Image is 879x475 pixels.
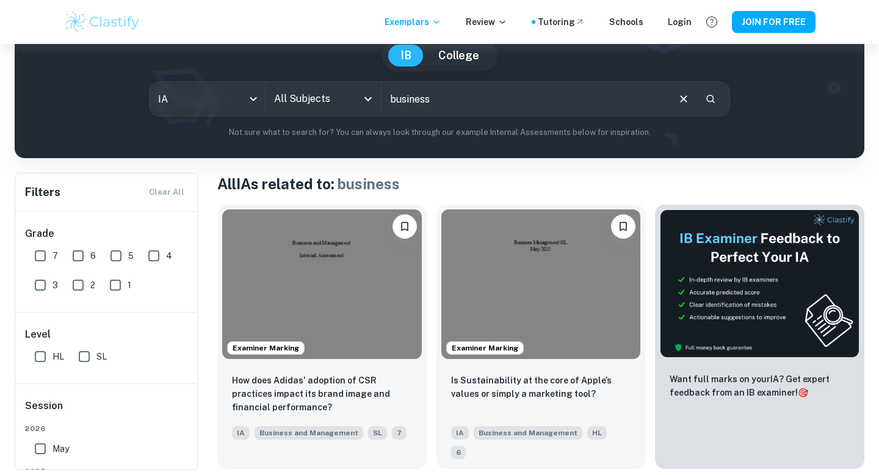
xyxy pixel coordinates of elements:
[611,214,635,239] button: Please log in to bookmark exemplars
[63,10,141,34] img: Clastify logo
[90,249,96,263] span: 6
[587,426,607,440] span: HL
[392,214,417,239] button: Please log in to bookmark exemplars
[732,11,816,33] button: JOIN FOR FREE
[368,426,387,440] span: SL
[90,278,95,292] span: 2
[360,90,377,107] button: Open
[25,227,189,241] h6: Grade
[150,82,265,116] div: IA
[25,327,189,342] h6: Level
[217,173,864,195] h1: All IAs related to:
[338,175,400,192] span: business
[232,374,412,414] p: How does Adidas' adoption of CSR practices impact its brand image and financial performance?
[668,15,692,29] a: Login
[609,15,643,29] a: Schools
[128,249,134,263] span: 5
[392,426,407,440] span: 7
[52,350,64,363] span: HL
[217,205,427,469] a: Examiner MarkingPlease log in to bookmark exemplarsHow does Adidas' adoption of CSR practices imp...
[451,374,631,401] p: Is Sustainability at the core of Apple’s values or simply a marketing tool?
[474,426,582,440] span: Business and Management
[447,343,523,354] span: Examiner Marking
[436,205,646,469] a: Examiner MarkingPlease log in to bookmark exemplarsIs Sustainability at the core of Apple’s value...
[52,442,69,455] span: May
[466,15,507,29] p: Review
[52,249,58,263] span: 7
[672,87,695,111] button: Clear
[388,45,424,67] button: IB
[660,209,859,358] img: Thumbnail
[670,372,850,399] p: Want full marks on your IA ? Get expert feedback from an IB examiner!
[382,82,667,116] input: E.g. player arrangements, enthalpy of combustion, analysis of a big city...
[222,209,422,359] img: Business and Management IA example thumbnail: How does Adidas' adoption of CSR practic
[255,426,363,440] span: Business and Management
[538,15,585,29] a: Tutoring
[655,205,864,469] a: ThumbnailWant full marks on yourIA? Get expert feedback from an IB examiner!
[52,278,58,292] span: 3
[25,184,60,201] h6: Filters
[25,423,189,434] span: 2026
[701,12,722,32] button: Help and Feedback
[385,15,441,29] p: Exemplars
[441,209,641,359] img: Business and Management IA example thumbnail: Is Sustainability at the core of Apple’s
[451,446,466,459] span: 6
[24,126,855,139] p: Not sure what to search for? You can always look through our example Internal Assessments below f...
[426,45,491,67] button: College
[228,343,304,354] span: Examiner Marking
[700,89,721,109] button: Search
[232,426,250,440] span: IA
[451,426,469,440] span: IA
[25,399,189,423] h6: Session
[96,350,107,363] span: SL
[128,278,131,292] span: 1
[798,388,808,397] span: 🎯
[166,249,172,263] span: 4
